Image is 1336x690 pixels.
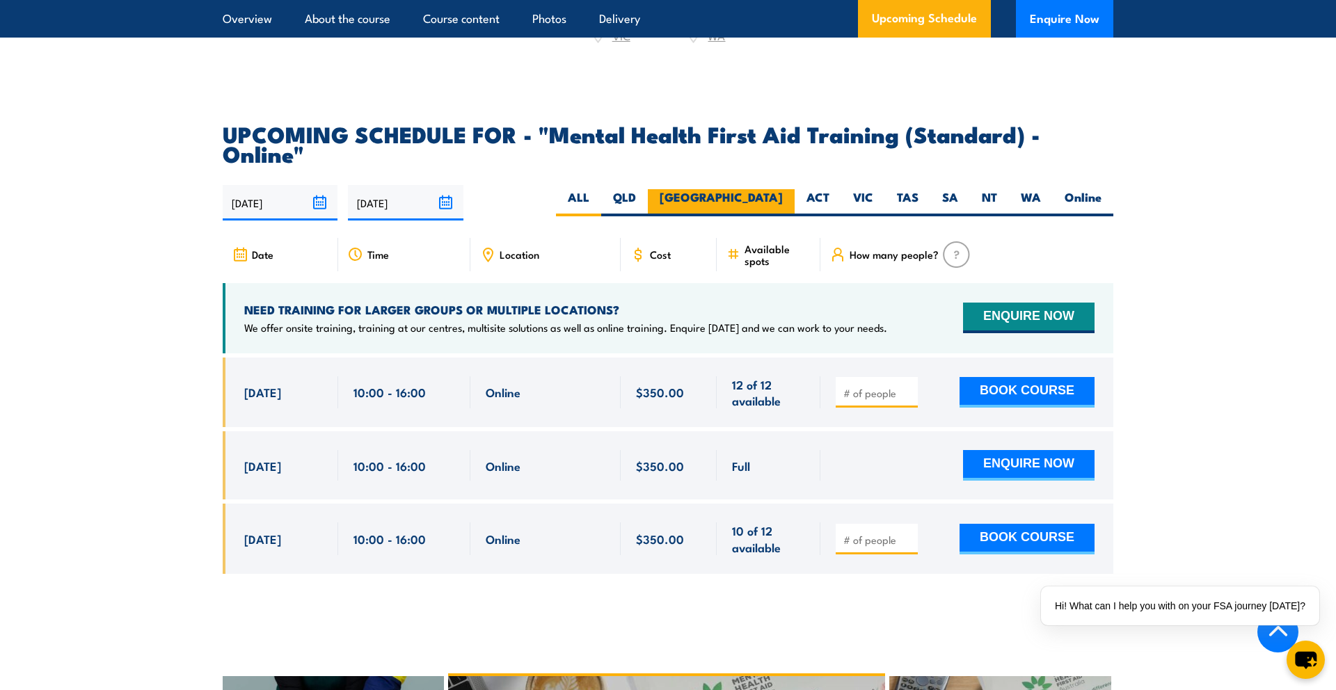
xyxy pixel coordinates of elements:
[353,458,426,474] span: 10:00 - 16:00
[367,248,389,260] span: Time
[732,522,805,555] span: 10 of 12 available
[843,533,913,547] input: # of people
[1009,189,1053,216] label: WA
[601,189,648,216] label: QLD
[353,531,426,547] span: 10:00 - 16:00
[244,531,281,547] span: [DATE]
[850,248,939,260] span: How many people?
[732,458,750,474] span: Full
[963,450,1095,481] button: ENQUIRE NOW
[648,189,795,216] label: [GEOGRAPHIC_DATA]
[843,386,913,400] input: # of people
[223,124,1113,163] h2: UPCOMING SCHEDULE FOR - "Mental Health First Aid Training (Standard) - Online"
[960,524,1095,554] button: BOOK COURSE
[1041,586,1319,625] div: Hi! What can I help you with on your FSA journey [DATE]?
[732,376,805,409] span: 12 of 12 available
[244,321,887,335] p: We offer onsite training, training at our centres, multisite solutions as well as online training...
[223,185,337,220] input: From date
[348,185,463,220] input: To date
[486,458,520,474] span: Online
[795,189,841,216] label: ACT
[636,384,684,400] span: $350.00
[960,377,1095,408] button: BOOK COURSE
[500,248,539,260] span: Location
[970,189,1009,216] label: NT
[745,243,811,266] span: Available spots
[244,458,281,474] span: [DATE]
[252,248,273,260] span: Date
[650,248,671,260] span: Cost
[486,531,520,547] span: Online
[244,384,281,400] span: [DATE]
[841,189,885,216] label: VIC
[636,458,684,474] span: $350.00
[1053,189,1113,216] label: Online
[486,384,520,400] span: Online
[930,189,970,216] label: SA
[1287,641,1325,679] button: chat-button
[636,531,684,547] span: $350.00
[885,189,930,216] label: TAS
[353,384,426,400] span: 10:00 - 16:00
[963,303,1095,333] button: ENQUIRE NOW
[556,189,601,216] label: ALL
[244,302,887,317] h4: NEED TRAINING FOR LARGER GROUPS OR MULTIPLE LOCATIONS?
